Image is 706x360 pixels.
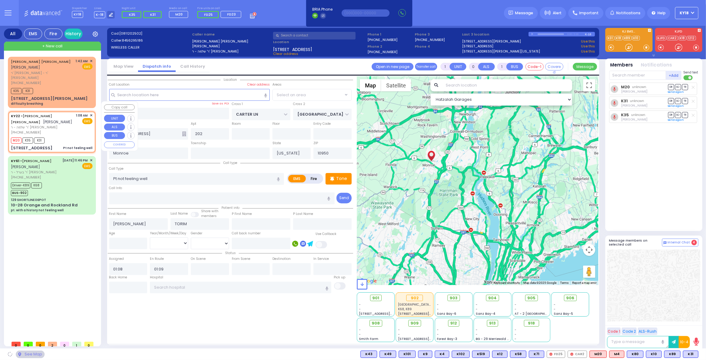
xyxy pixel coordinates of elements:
a: Map View [109,63,138,69]
button: ALS [104,124,125,131]
span: Berish Feldman [621,117,647,122]
span: - [359,332,361,337]
label: Lines [94,7,115,10]
label: Hospital [150,275,163,280]
img: comment-alt.png [664,241,667,244]
div: K12 [492,351,508,358]
button: Covered [545,63,563,70]
button: Code 1 [607,328,621,335]
label: Location [273,39,366,45]
div: 902 [406,295,423,301]
div: M4 [609,351,624,358]
span: EMS [82,163,93,169]
div: FD25 [547,351,565,358]
button: KY18 [675,7,698,19]
span: 0 [24,342,33,346]
span: 905 [527,295,535,301]
button: 10-4 [679,336,690,348]
a: Use this [581,39,595,44]
span: 912 [450,320,457,326]
div: EMS [24,29,42,39]
span: BG - 29 Merriewold S. [476,337,510,341]
span: - [476,302,478,307]
div: Fire [44,29,62,39]
div: K519 [472,351,490,358]
div: BLS [380,351,396,358]
div: K71 [529,351,544,358]
label: Entry Code [313,121,331,126]
button: Message [573,63,597,70]
img: red-radio-icon.svg [570,353,573,356]
a: [STREET_ADDRESS] [462,44,493,49]
span: Sanz Bay-6 [437,311,456,316]
button: Members [610,62,633,69]
div: All [4,29,22,39]
span: Smith Farm [359,337,379,341]
a: K18 [615,36,623,40]
a: 1212 [687,36,696,40]
div: See map [16,351,44,358]
div: 129 SHORTLINE DEPOT [11,198,46,202]
div: K4 [435,351,449,358]
span: - [437,302,439,307]
input: Search a contact [273,32,356,39]
label: Caller: [111,38,190,43]
label: Last 3 location [462,32,529,37]
a: Use this [581,49,595,54]
span: - [359,302,361,307]
label: Last Name [171,211,188,216]
span: members [201,214,217,218]
label: P First Name [232,212,252,216]
div: BLS [452,351,470,358]
a: [PERSON_NAME] [PERSON_NAME] [11,114,52,124]
span: Phone 3 [415,32,460,37]
span: Phone 2 [367,44,413,49]
input: Search location here [109,89,270,100]
span: 901 [372,295,379,301]
span: [DATE] 11:46 PM [63,158,88,163]
div: BLS [683,351,698,358]
a: [PERSON_NAME] [11,158,52,163]
label: Assigned [109,256,124,261]
button: Map camera controls [583,244,595,256]
span: Location [221,77,240,82]
span: KY18 [72,11,83,18]
img: Google [358,277,378,285]
img: message.svg [508,11,513,15]
span: 0 [12,342,21,346]
div: BLS [360,351,377,358]
span: 918 [528,320,535,326]
input: Search hospital [150,282,331,293]
div: BLS [418,351,432,358]
span: Status [222,251,239,255]
span: Menachem Kramer [621,89,647,94]
div: K43 [360,351,377,358]
span: K35 [11,88,22,94]
span: EMS [82,118,93,124]
label: Caller name [192,32,271,37]
div: K102 [452,351,470,358]
span: KY61 - [11,158,22,163]
label: Save as POI [212,101,229,106]
a: Open this area in Google Maps (opens a new window) [358,277,378,285]
div: BLS [646,351,662,358]
a: [STREET_ADDRESS][PERSON_NAME] [462,39,521,44]
span: 0 [60,342,69,346]
label: Fire units on call [197,7,243,10]
span: DR [668,98,674,104]
label: [PHONE_NUMBER] [367,37,397,42]
span: Phone 4 [415,44,460,49]
span: KY18 [680,10,689,16]
span: 1 [72,342,81,346]
button: +Add [666,71,682,80]
div: SHULEM MAYER TORIM [426,144,437,162]
span: BUS-902 [11,190,28,196]
span: [PERSON_NAME] [43,119,73,124]
div: M20 [589,351,607,358]
label: Clear address [247,82,270,87]
span: K31 [150,12,156,17]
span: [0811202502] [119,31,142,36]
div: - [515,332,548,337]
a: M20 [621,85,630,89]
button: ALS-Rush [638,328,657,335]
